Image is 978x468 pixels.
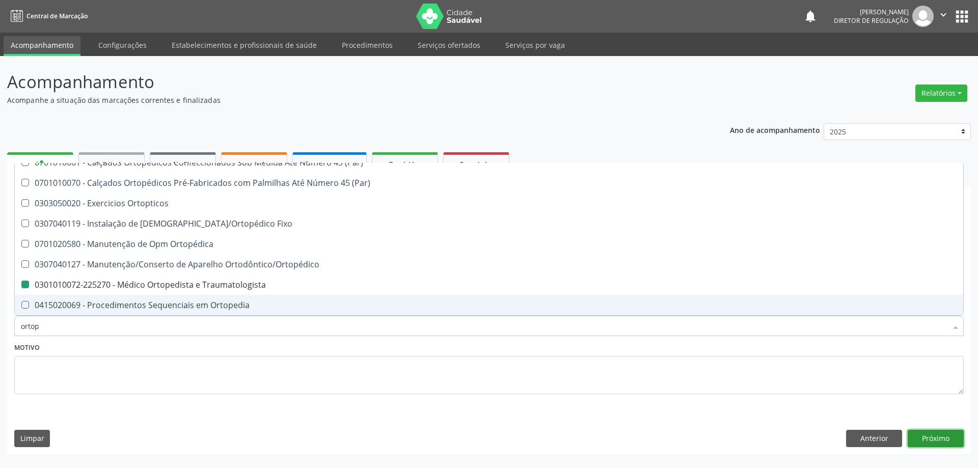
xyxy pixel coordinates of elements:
[389,160,421,169] span: Resolvidos
[21,301,957,309] div: 0415020069 - Procedimentos Sequenciais em Ortopedia
[7,95,682,105] p: Acompanhe a situação das marcações correntes e finalizadas
[834,16,909,25] span: Diretor de regulação
[165,36,324,54] a: Estabelecimentos e profissionais de saúde
[21,281,957,289] div: 0301010072-225270 - Médico Ortopedista e Traumatologista
[96,160,127,169] span: Solicitados
[459,160,494,169] span: Cancelados
[7,69,682,95] p: Acompanhamento
[4,36,80,56] a: Acompanhamento
[335,36,400,54] a: Procedimentos
[803,9,818,23] button: notifications
[953,8,971,25] button: apps
[21,260,957,268] div: 0307040127 - Manutenção/Conserto de Aparelho Ortodôntico/Ortopédico
[237,160,271,169] span: Agendados
[91,36,154,54] a: Configurações
[908,430,964,447] button: Próximo
[35,158,46,170] div: person_add
[21,219,957,228] div: 0307040119 - Instalação de [DEMOGRAPHIC_DATA]/Ortopédico Fixo
[21,199,957,207] div: 0303050020 - Exercicios Ortopticos
[14,340,40,356] label: Motivo
[173,160,193,169] span: Na fila
[730,123,820,136] p: Ano de acompanhamento
[300,160,359,169] span: Não compareceram
[21,240,957,248] div: 0701020580 - Manutenção de Opm Ortopédica
[912,6,934,27] img: img
[915,85,967,102] button: Relatórios
[938,9,949,20] i: 
[411,36,487,54] a: Serviços ofertados
[834,8,909,16] div: [PERSON_NAME]
[21,179,957,187] div: 0701010070 - Calçados Ortopédicos Pré-Fabricados com Palmilhas Até Número 45 (Par)
[498,36,572,54] a: Serviços por vaga
[26,12,88,20] span: Central de Marcação
[21,316,947,336] input: Buscar por procedimentos
[846,430,902,447] button: Anterior
[934,6,953,27] button: 
[7,8,88,24] a: Central de Marcação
